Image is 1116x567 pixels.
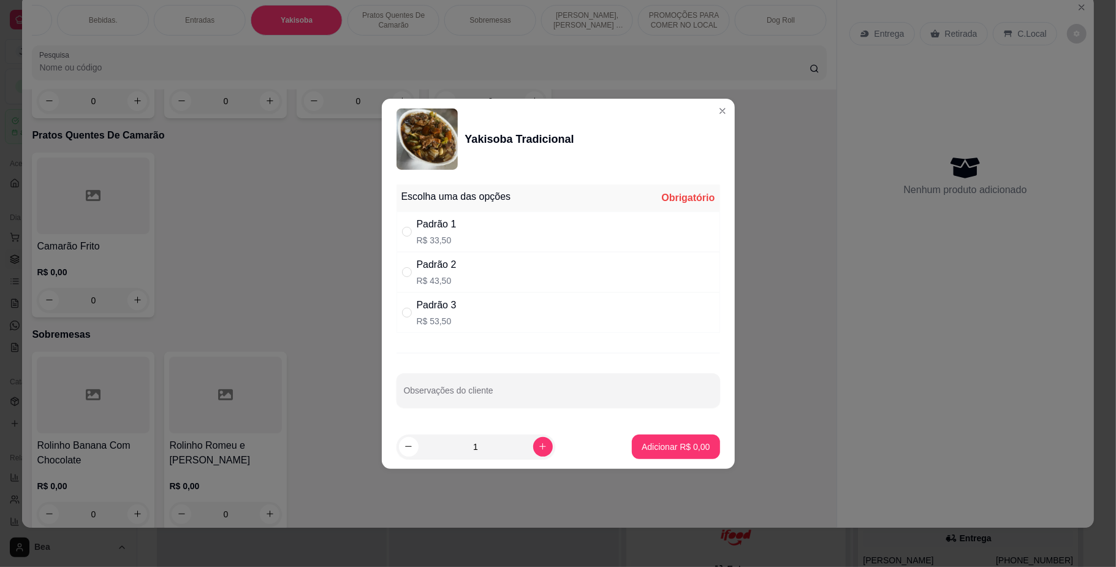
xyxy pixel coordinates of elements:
[417,275,457,287] p: R$ 43,50
[661,191,715,205] div: Obrigatório
[417,257,457,272] div: Padrão 2
[417,298,457,313] div: Padrão 3
[632,435,719,459] button: Adicionar R$ 0,00
[401,189,511,204] div: Escolha uma das opções
[417,315,457,327] p: R$ 53,50
[533,437,553,457] button: increase-product-quantity
[404,389,713,401] input: Observações do cliente
[417,234,457,246] p: R$ 33,50
[417,217,457,232] div: Padrão 1
[642,441,710,453] p: Adicionar R$ 0,00
[399,437,419,457] button: decrease-product-quantity
[713,101,732,121] button: Close
[397,108,458,170] img: product-image
[465,131,574,148] div: Yakisoba Tradicional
